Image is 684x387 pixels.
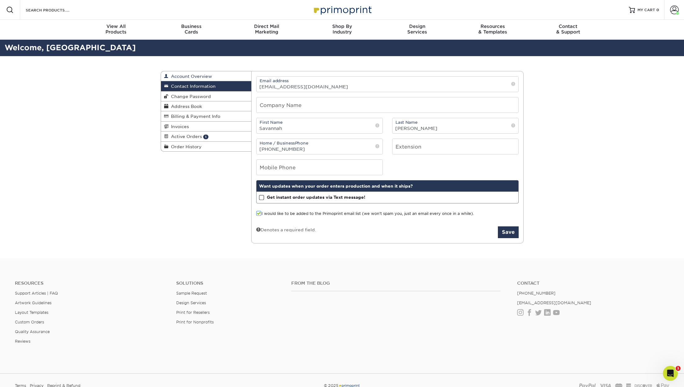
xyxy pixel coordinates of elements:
[229,20,304,40] a: Direct MailMarketing
[161,111,252,121] a: Billing & Payment Info
[267,195,365,200] strong: Get instant order updates via Text message!
[304,24,380,35] div: Industry
[380,24,455,29] span: Design
[154,24,229,29] span: Business
[176,300,206,305] a: Design Services
[15,329,50,334] a: Quality Assurance
[161,101,252,111] a: Address Book
[78,24,154,35] div: Products
[161,122,252,131] a: Invoices
[168,124,189,129] span: Invoices
[663,366,678,381] iframe: Intercom live chat
[380,20,455,40] a: DesignServices
[257,180,518,192] div: Want updates when your order enters production and when it ships?
[15,300,51,305] a: Artwork Guidelines
[15,320,44,324] a: Custom Orders
[517,291,556,296] a: [PHONE_NUMBER]
[176,320,214,324] a: Print for Nonprofits
[176,310,210,315] a: Print for Resellers
[304,20,380,40] a: Shop ByIndustry
[380,24,455,35] div: Services
[203,135,208,139] span: 1
[15,291,58,296] a: Support Articles | FAQ
[517,281,669,286] a: Contact
[229,24,304,35] div: Marketing
[168,94,211,99] span: Change Password
[498,226,519,238] button: Save
[530,24,606,35] div: & Support
[455,24,530,29] span: Resources
[256,211,474,217] label: I would like to be added to the Primoprint email list (we won't spam you, just an email every onc...
[304,24,380,29] span: Shop By
[676,366,681,371] span: 1
[168,134,202,139] span: Active Orders
[15,310,48,315] a: Layout Templates
[15,281,167,286] h4: Resources
[78,20,154,40] a: View AllProducts
[168,144,202,149] span: Order History
[161,131,252,141] a: Active Orders 1
[176,291,207,296] a: Sample Request
[161,91,252,101] a: Change Password
[176,281,282,286] h4: Solutions
[161,71,252,81] a: Account Overview
[656,8,659,12] span: 0
[168,74,212,79] span: Account Overview
[530,24,606,29] span: Contact
[455,20,530,40] a: Resources& Templates
[154,24,229,35] div: Cards
[229,24,304,29] span: Direct Mail
[517,300,591,305] a: [EMAIL_ADDRESS][DOMAIN_NAME]
[291,281,500,286] h4: From the Blog
[161,81,252,91] a: Contact Information
[161,142,252,151] a: Order History
[2,368,53,385] iframe: Google Customer Reviews
[25,6,86,14] input: SEARCH PRODUCTS.....
[455,24,530,35] div: & Templates
[637,7,655,13] span: MY CART
[311,3,373,16] img: Primoprint
[15,339,30,344] a: Reviews
[256,226,316,233] div: Denotes a required field.
[78,24,154,29] span: View All
[168,84,216,89] span: Contact Information
[168,104,202,109] span: Address Book
[154,20,229,40] a: BusinessCards
[530,20,606,40] a: Contact& Support
[168,114,220,119] span: Billing & Payment Info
